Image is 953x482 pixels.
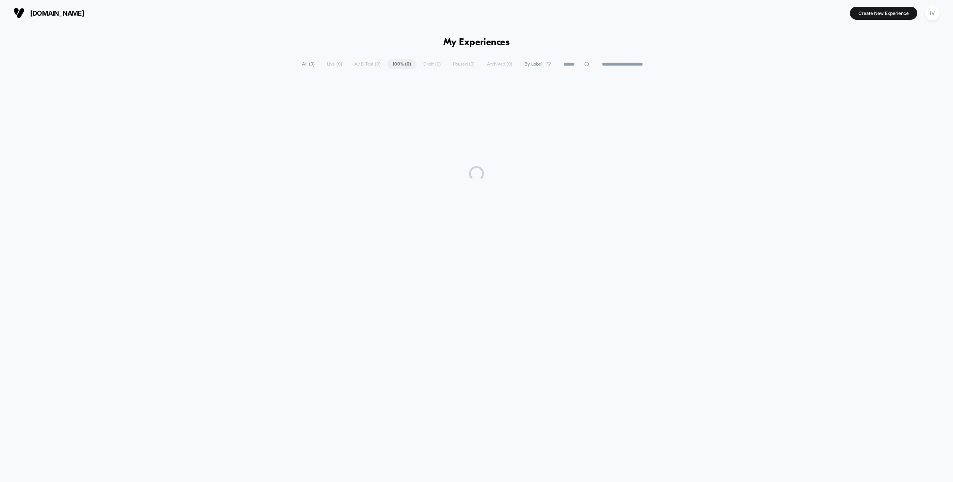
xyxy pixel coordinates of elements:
span: [DOMAIN_NAME] [30,9,84,17]
span: By Label [525,61,542,67]
button: [DOMAIN_NAME] [11,7,86,19]
div: IV [925,6,940,20]
h1: My Experiences [443,37,510,48]
button: IV [923,6,942,21]
button: Create New Experience [850,7,917,20]
img: Visually logo [13,7,25,19]
span: All ( 0 ) [296,59,320,69]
